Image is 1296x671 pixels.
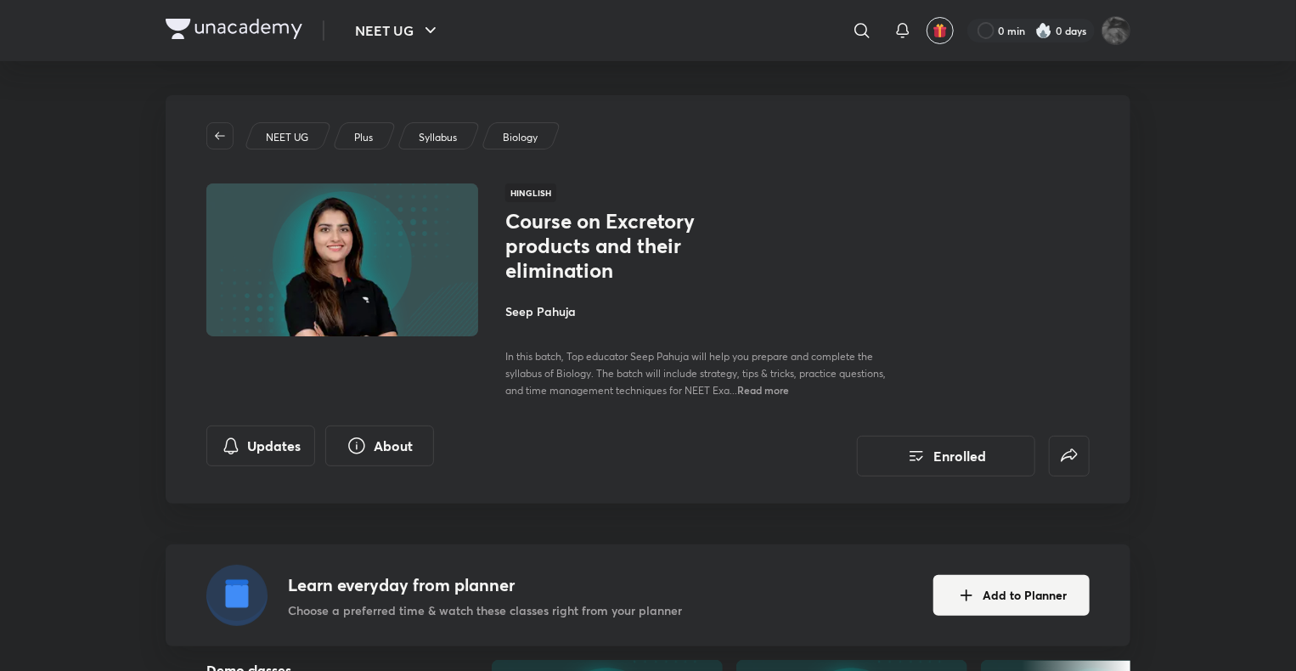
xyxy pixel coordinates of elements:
img: Company Logo [166,19,302,39]
a: Biology [500,130,541,145]
a: NEET UG [263,130,312,145]
p: NEET UG [266,130,308,145]
a: Plus [352,130,376,145]
span: Read more [737,383,789,397]
h4: Learn everyday from planner [288,572,682,598]
button: avatar [927,17,954,44]
button: About [325,426,434,466]
button: Enrolled [857,436,1035,476]
span: In this batch, Top educator Seep Pahuja will help you prepare and complete the syllabus of Biolog... [505,350,886,397]
img: avatar [933,23,948,38]
a: Syllabus [416,130,460,145]
button: Updates [206,426,315,466]
img: ISHITA Gupta [1102,16,1130,45]
button: NEET UG [345,14,451,48]
img: Thumbnail [204,182,481,338]
h4: Seep Pahuja [505,302,886,320]
button: false [1049,436,1090,476]
p: Plus [354,130,373,145]
h1: Course on Excretory products and their elimination [505,209,783,282]
p: Choose a preferred time & watch these classes right from your planner [288,601,682,619]
button: Add to Planner [933,575,1090,616]
img: streak [1035,22,1052,39]
a: Company Logo [166,19,302,43]
span: Hinglish [505,183,556,202]
p: Biology [503,130,538,145]
p: Syllabus [419,130,457,145]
